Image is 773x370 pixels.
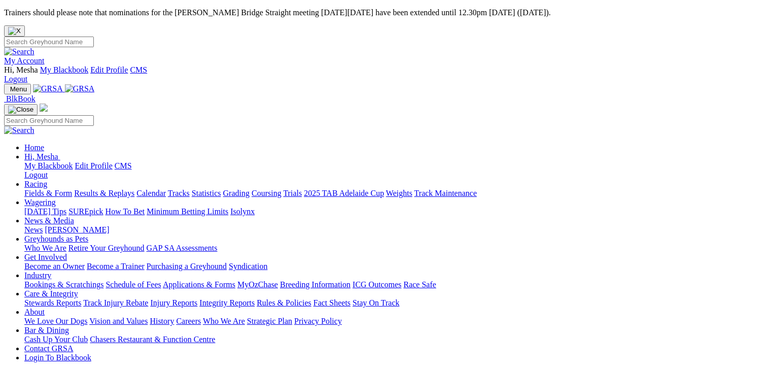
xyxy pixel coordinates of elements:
[4,37,94,47] input: Search
[24,225,43,234] a: News
[74,189,134,197] a: Results & Replays
[24,234,88,243] a: Greyhounds as Pets
[199,298,255,307] a: Integrity Reports
[106,280,161,289] a: Schedule of Fees
[24,244,66,252] a: Who We Are
[4,25,25,37] button: Close
[168,189,190,197] a: Tracks
[68,244,145,252] a: Retire Your Greyhound
[24,244,769,253] div: Greyhounds as Pets
[75,161,113,170] a: Edit Profile
[353,298,399,307] a: Stay On Track
[353,280,401,289] a: ICG Outcomes
[24,262,85,271] a: Become an Owner
[33,84,63,93] img: GRSA
[24,180,47,188] a: Racing
[6,94,36,103] span: BlkBook
[24,161,73,170] a: My Blackbook
[192,189,221,197] a: Statistics
[24,317,769,326] div: About
[4,75,27,83] a: Logout
[257,298,311,307] a: Rules & Policies
[24,216,74,225] a: News & Media
[10,85,27,93] span: Menu
[386,189,412,197] a: Weights
[24,152,60,161] a: Hi, Mesha
[4,115,94,126] input: Search
[24,189,769,198] div: Racing
[83,298,148,307] a: Track Injury Rebate
[252,189,282,197] a: Coursing
[24,298,81,307] a: Stewards Reports
[24,207,769,216] div: Wagering
[304,189,384,197] a: 2025 TAB Adelaide Cup
[147,207,228,216] a: Minimum Betting Limits
[24,344,73,353] a: Contact GRSA
[237,280,278,289] a: MyOzChase
[106,207,145,216] a: How To Bet
[294,317,342,325] a: Privacy Policy
[24,207,66,216] a: [DATE] Tips
[4,65,38,74] span: Hi, Mesha
[163,280,235,289] a: Applications & Forms
[24,298,769,308] div: Care & Integrity
[229,262,267,271] a: Syndication
[8,106,33,114] img: Close
[203,317,245,325] a: Who We Are
[147,262,227,271] a: Purchasing a Greyhound
[150,317,174,325] a: History
[24,152,58,161] span: Hi, Mesha
[150,298,197,307] a: Injury Reports
[24,326,69,334] a: Bar & Dining
[130,65,147,74] a: CMS
[24,317,87,325] a: We Love Our Dogs
[24,262,769,271] div: Get Involved
[313,298,350,307] a: Fact Sheets
[24,171,48,179] a: Logout
[223,189,250,197] a: Grading
[24,189,72,197] a: Fields & Form
[45,225,109,234] a: [PERSON_NAME]
[24,271,51,280] a: Industry
[283,189,302,197] a: Trials
[90,65,128,74] a: Edit Profile
[414,189,477,197] a: Track Maintenance
[230,207,255,216] a: Isolynx
[403,280,436,289] a: Race Safe
[280,280,350,289] a: Breeding Information
[89,317,148,325] a: Vision and Values
[4,8,769,17] p: Trainers should please note that nominations for the [PERSON_NAME] Bridge Straight meeting [DATE]...
[24,308,45,316] a: About
[24,198,56,207] a: Wagering
[4,84,31,94] button: Toggle navigation
[247,317,292,325] a: Strategic Plan
[147,244,218,252] a: GAP SA Assessments
[40,104,48,112] img: logo-grsa-white.png
[176,317,201,325] a: Careers
[24,161,769,180] div: Hi, Mesha
[24,289,78,298] a: Care & Integrity
[68,207,103,216] a: SUREpick
[24,225,769,234] div: News & Media
[24,335,769,344] div: Bar & Dining
[65,84,95,93] img: GRSA
[90,335,215,344] a: Chasers Restaurant & Function Centre
[4,126,34,135] img: Search
[4,56,45,65] a: My Account
[4,104,38,115] button: Toggle navigation
[24,280,103,289] a: Bookings & Scratchings
[87,262,145,271] a: Become a Trainer
[8,27,21,35] img: X
[136,189,166,197] a: Calendar
[4,94,36,103] a: BlkBook
[24,353,91,362] a: Login To Blackbook
[115,161,132,170] a: CMS
[24,253,67,261] a: Get Involved
[24,143,44,152] a: Home
[40,65,89,74] a: My Blackbook
[24,280,769,289] div: Industry
[24,335,88,344] a: Cash Up Your Club
[4,47,34,56] img: Search
[4,65,769,84] div: My Account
